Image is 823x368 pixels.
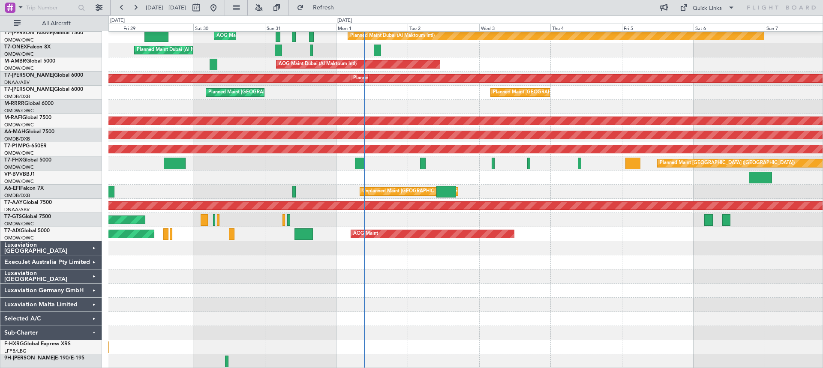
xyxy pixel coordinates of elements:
[676,1,739,15] button: Quick Links
[4,45,27,50] span: T7-ONEX
[4,59,26,64] span: M-AMBR
[479,24,551,31] div: Wed 3
[4,93,30,100] a: OMDB/DXB
[4,136,30,142] a: OMDB/DXB
[337,17,352,24] div: [DATE]
[362,185,503,198] div: Unplanned Maint [GEOGRAPHIC_DATA] ([GEOGRAPHIC_DATA])
[4,122,34,128] a: OMDW/DWC
[4,206,30,213] a: DNAA/ABV
[4,87,54,92] span: T7-[PERSON_NAME]
[279,58,357,71] div: AOG Maint Dubai (Al Maktoum Intl)
[4,59,55,64] a: M-AMBRGlobal 5000
[4,164,34,171] a: OMDW/DWC
[350,30,435,42] div: Planned Maint Dubai (Al Maktoum Intl)
[4,144,26,149] span: T7-P1MP
[493,86,636,99] div: Planned Maint [GEOGRAPHIC_DATA] ([GEOGRAPHIC_DATA] Intl)
[660,157,795,170] div: Planned Maint [GEOGRAPHIC_DATA] ([GEOGRAPHIC_DATA])
[193,24,265,31] div: Sat 30
[622,24,694,31] div: Fri 5
[4,158,22,163] span: T7-FHX
[694,24,765,31] div: Sat 6
[4,341,24,347] span: F-HXRG
[4,200,52,205] a: T7-AAYGlobal 7500
[4,87,83,92] a: T7-[PERSON_NAME]Global 6000
[293,1,344,15] button: Refresh
[4,108,34,114] a: OMDW/DWC
[4,356,84,361] a: 9H-[PERSON_NAME]E-190/E-195
[4,158,51,163] a: T7-FHXGlobal 5000
[4,192,30,199] a: OMDB/DXB
[9,17,93,30] button: All Aircraft
[4,348,27,354] a: LFPB/LBG
[4,51,34,57] a: OMDW/DWC
[4,129,25,135] span: A6-MAH
[122,24,193,31] div: Fri 29
[4,235,34,241] a: OMDW/DWC
[26,1,75,14] input: Trip Number
[4,37,34,43] a: OMDW/DWC
[4,200,23,205] span: T7-AAY
[4,144,47,149] a: T7-P1MPG-650ER
[4,178,34,185] a: OMDW/DWC
[353,227,378,240] div: AOG Maint
[4,186,20,191] span: A6-EFI
[4,172,23,177] span: VP-BVV
[4,228,21,233] span: T7-AIX
[4,45,51,50] a: T7-ONEXFalcon 8X
[353,72,438,85] div: Planned Maint Dubai (Al Maktoum Intl)
[4,150,34,156] a: OMDW/DWC
[4,30,54,36] span: T7-[PERSON_NAME]
[110,17,125,24] div: [DATE]
[265,24,336,31] div: Sun 31
[4,65,34,72] a: OMDW/DWC
[4,101,54,106] a: M-RRRRGlobal 6000
[4,228,50,233] a: T7-AIXGlobal 5000
[336,24,408,31] div: Mon 1
[4,214,22,219] span: T7-GTS
[4,73,54,78] span: T7-[PERSON_NAME]
[4,129,54,135] a: A6-MAHGlobal 7500
[4,214,51,219] a: T7-GTSGlobal 7500
[693,4,722,13] div: Quick Links
[4,341,71,347] a: F-HXRGGlobal Express XRS
[4,101,24,106] span: M-RRRR
[550,24,622,31] div: Thu 4
[408,24,479,31] div: Tue 2
[4,356,55,361] span: 9H-[PERSON_NAME]
[146,4,186,12] span: [DATE] - [DATE]
[306,5,342,11] span: Refresh
[4,115,51,120] a: M-RAFIGlobal 7500
[4,73,83,78] a: T7-[PERSON_NAME]Global 6000
[137,44,221,57] div: Planned Maint Dubai (Al Maktoum Intl)
[22,21,90,27] span: All Aircraft
[4,30,83,36] a: T7-[PERSON_NAME]Global 7500
[208,86,351,99] div: Planned Maint [GEOGRAPHIC_DATA] ([GEOGRAPHIC_DATA] Intl)
[216,30,294,42] div: AOG Maint Dubai (Al Maktoum Intl)
[4,172,35,177] a: VP-BVVBBJ1
[4,79,30,86] a: DNAA/ABV
[4,186,44,191] a: A6-EFIFalcon 7X
[4,115,22,120] span: M-RAFI
[4,221,34,227] a: OMDW/DWC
